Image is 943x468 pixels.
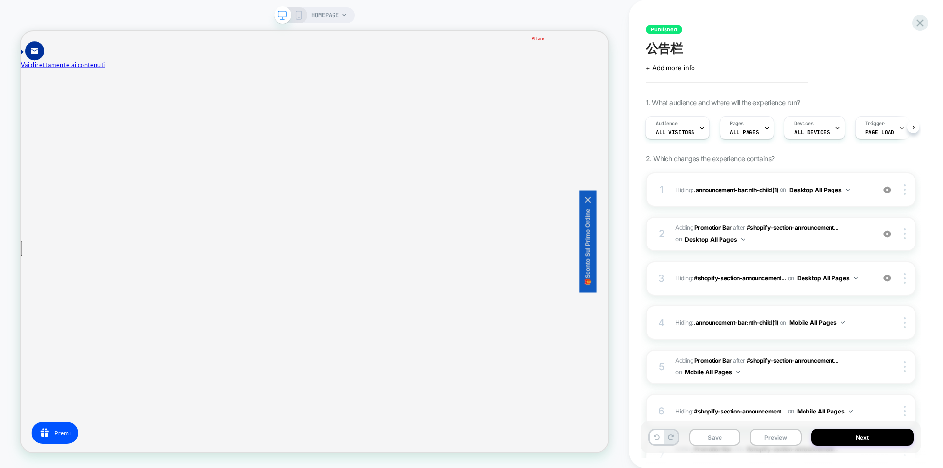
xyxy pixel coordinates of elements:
span: Hiding : [675,272,869,284]
img: crossed eye [883,274,891,282]
img: close [904,273,906,284]
img: down arrow [736,371,740,373]
button: Preview [750,429,801,446]
span: Trigger [865,120,885,127]
button: Desktop All Pages [685,233,745,246]
img: down arrow [841,321,845,324]
span: #shopify-section-announcement... [747,224,839,231]
span: Devices [794,120,813,127]
div: 4 [657,314,666,331]
span: Hiding : [675,316,869,329]
img: down arrow [741,238,745,241]
button: Next [811,429,914,446]
img: close [904,184,906,195]
span: All Visitors [656,129,694,136]
img: close [904,317,906,328]
img: close [904,228,906,239]
span: on [675,367,682,378]
img: crossed eye [883,230,891,238]
img: down arrow [849,410,853,413]
button: Desktop All Pages [797,272,858,284]
button: Close [752,220,760,228]
div: 5 [657,358,666,376]
span: Published [646,25,682,34]
span: Pages [730,120,744,127]
span: Hiding : [675,184,869,196]
span: on [780,184,786,195]
button: Save [689,429,740,446]
span: AFTER [733,357,745,364]
span: AFTER [733,224,745,231]
span: on [780,317,786,328]
span: Adding [675,224,732,231]
span: ALL DEVICES [794,129,830,136]
button: 🎁Sconto Sul Primo Ordine [751,236,761,339]
img: round button [13,20,25,32]
span: Page Load [865,129,894,136]
span: 1. What audience and where will the experience run? [646,98,800,107]
button: Mobile All Pages [797,405,853,417]
div: 6 [657,402,666,420]
span: #shopify-section-announcement... [694,407,786,414]
span: 2. Which changes the experience contains? [646,154,774,163]
span: 公告栏 [646,40,683,56]
span: ALL PAGES [730,129,759,136]
div: 1 [657,181,666,198]
b: Promotion Bar [694,224,732,231]
img: close [904,361,906,372]
span: Affare [682,5,698,14]
span: + Add more info [646,64,695,72]
span: on [788,406,794,416]
span: .announcement-bar:nth-child(1) [694,186,778,193]
svg: close icon [752,220,760,228]
div: Lascia un messaggio [6,13,31,39]
img: down arrow [846,189,850,191]
span: on [675,234,682,245]
button: Desktop All Pages [789,184,850,196]
b: Promotion Bar [694,357,732,364]
button: Mobile All Pages [789,316,845,329]
div: 2 [657,225,666,243]
span: on [788,273,794,284]
span: #shopify-section-announcement... [694,275,786,282]
img: close [904,406,906,416]
span: Adding [675,357,732,364]
span: .announcement-bar:nth-child(1) [694,319,778,326]
span: Hiding : [675,405,869,417]
span: #shopify-section-announcement... [747,357,839,364]
img: down arrow [854,277,858,279]
img: crossed eye [883,186,891,194]
div: 3 [657,270,666,287]
span: HOMEPAGE [311,7,339,23]
button: Mobile All Pages [685,366,740,378]
span: Audience [656,120,678,127]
